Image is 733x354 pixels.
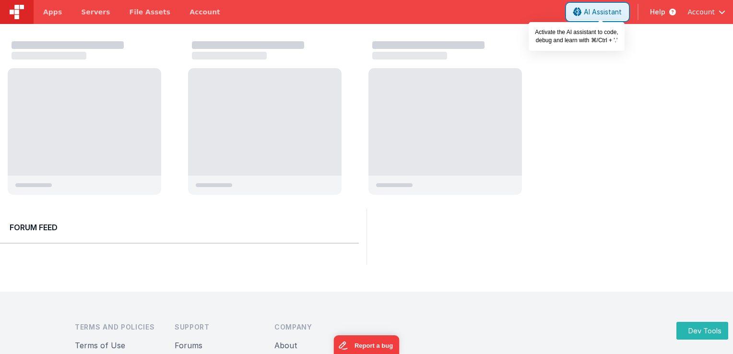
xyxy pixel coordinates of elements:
[81,7,110,17] span: Servers
[567,4,628,20] button: AI Assistant
[75,322,159,332] h3: Terms and Policies
[650,7,665,17] span: Help
[687,7,715,17] span: Account
[75,341,125,350] a: Terms of Use
[43,7,62,17] span: Apps
[130,7,171,17] span: File Assets
[687,7,725,17] button: Account
[175,340,202,351] button: Forums
[10,222,349,233] h2: Forum Feed
[529,22,625,51] div: Activate the AI assistant to code, debug and learn with ⌘/Ctrl + '.'
[274,322,359,332] h3: Company
[274,340,297,351] button: About
[584,7,622,17] span: AI Assistant
[175,322,259,332] h3: Support
[274,341,297,350] a: About
[676,322,728,340] button: Dev Tools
